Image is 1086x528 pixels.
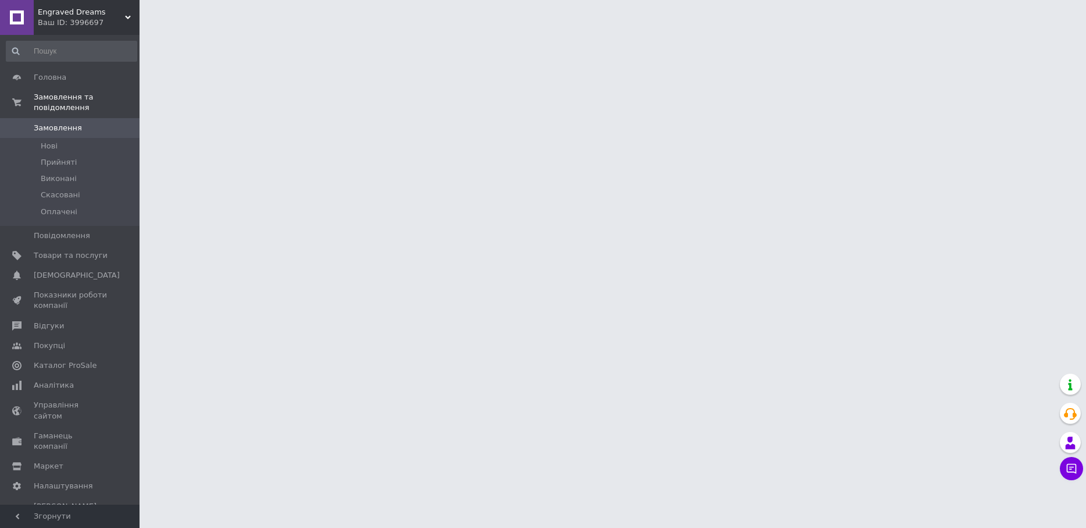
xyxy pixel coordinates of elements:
span: Замовлення [34,123,82,133]
span: Товари та послуги [34,250,108,261]
span: Показники роботи компанії [34,290,108,311]
span: Engraved Dreams [38,7,125,17]
span: Прийняті [41,157,77,168]
button: Чат з покупцем [1060,457,1083,480]
span: [DEMOGRAPHIC_DATA] [34,270,120,281]
span: Відгуки [34,321,64,331]
span: Налаштування [34,481,93,491]
span: Замовлення та повідомлення [34,92,140,113]
div: Ваш ID: 3996697 [38,17,140,28]
span: Скасовані [41,190,80,200]
span: Управління сайтом [34,400,108,421]
span: Гаманець компанії [34,431,108,452]
span: Каталог ProSale [34,360,97,371]
span: Аналітика [34,380,74,391]
span: Повідомлення [34,231,90,241]
span: Покупці [34,341,65,351]
span: Головна [34,72,66,83]
span: Оплачені [41,207,77,217]
span: Маркет [34,461,63,472]
span: Виконані [41,173,77,184]
input: Пошук [6,41,137,62]
span: Нові [41,141,58,151]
